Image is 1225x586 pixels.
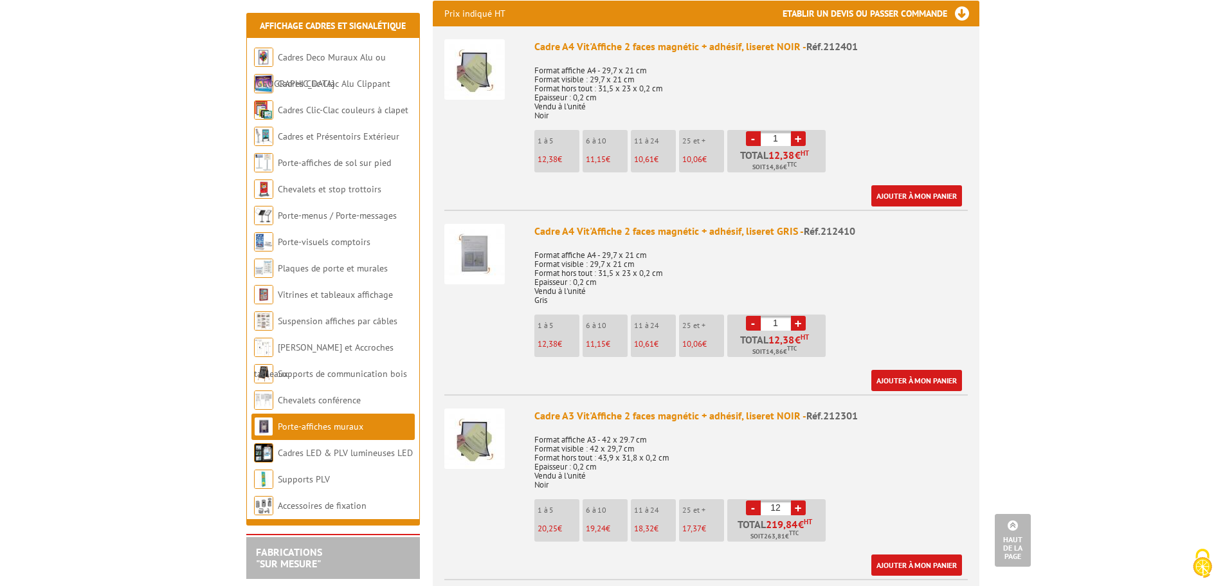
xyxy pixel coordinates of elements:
sup: HT [801,333,809,342]
span: 17,37 [682,523,702,534]
a: Ajouter à mon panier [871,370,962,391]
span: 14,86 [766,162,783,172]
span: 10,06 [682,154,702,165]
span: 19,24 [586,523,606,534]
a: Cadres Clic-Clac couleurs à clapet [278,104,408,116]
img: Porte-visuels comptoirs [254,232,273,252]
p: € [538,524,579,533]
span: 12,38 [538,154,558,165]
a: Accessoires de fixation [278,500,367,511]
span: 11,15 [586,154,606,165]
p: 1 à 5 [538,506,579,515]
p: € [682,340,724,349]
p: 25 et + [682,321,724,330]
img: Supports PLV [254,470,273,489]
p: 25 et + [682,136,724,145]
p: Total [730,150,826,172]
img: Vitrines et tableaux affichage [254,285,273,304]
a: Ajouter à mon panier [871,185,962,206]
p: 1 à 5 [538,321,579,330]
span: 10,06 [682,338,702,349]
a: Porte-visuels comptoirs [278,236,370,248]
p: € [682,155,724,164]
img: Cadres Clic-Clac couleurs à clapet [254,100,273,120]
span: Réf.212410 [804,224,855,237]
a: - [746,131,761,146]
sup: HT [804,517,812,526]
a: Porte-affiches de sol sur pied [278,157,391,169]
p: € [634,155,676,164]
p: € [538,155,579,164]
a: Supports de communication bois [278,368,407,380]
a: Cadres et Présentoirs Extérieur [278,131,399,142]
span: 10,61 [634,154,654,165]
span: 10,61 [634,338,654,349]
span: 20,25 [538,523,558,534]
p: € [682,524,724,533]
sup: TTC [787,345,797,352]
p: Prix indiqué HT [444,1,505,26]
a: Affichage Cadres et Signalétique [260,20,406,32]
img: Accessoires de fixation [254,496,273,515]
a: Chevalets conférence [278,394,361,406]
span: 12,38 [768,150,795,160]
img: Cadres Deco Muraux Alu ou Bois [254,48,273,67]
div: Cadre A4 Vit'Affiche 2 faces magnétic + adhésif, liseret NOIR - [534,39,968,54]
a: Chevalets et stop trottoirs [278,183,381,195]
p: Total [730,334,826,357]
h3: Etablir un devis ou passer commande [783,1,979,26]
img: Cimaises et Accroches tableaux [254,338,273,357]
p: 1 à 5 [538,136,579,145]
p: Format affiche A4 - 29,7 x 21 cm Format visible : 29,7 x 21 cm Format hors tout : 31,5 x 23 x 0,2... [534,242,968,305]
div: Cadre A3 Vit'Affiche 2 faces magnétic + adhésif, liseret NOIR - [534,408,968,423]
a: Cadres Clic-Clac Alu Clippant [278,78,390,89]
img: Porte-menus / Porte-messages [254,206,273,225]
a: Suspension affiches par câbles [278,315,397,327]
img: Porte-affiches muraux [254,417,273,436]
a: Supports PLV [278,473,330,485]
span: Soit € [750,531,799,542]
span: Réf.212301 [806,409,858,422]
p: 25 et + [682,506,724,515]
a: Haut de la page [995,514,1031,567]
p: € [538,340,579,349]
p: 6 à 10 [586,136,628,145]
a: FABRICATIONS"Sur Mesure" [256,545,322,570]
a: - [746,500,761,515]
img: Cookies (fenêtre modale) [1186,547,1219,580]
p: 6 à 10 [586,321,628,330]
sup: TTC [789,529,799,536]
p: € [634,340,676,349]
img: Chevalets et stop trottoirs [254,179,273,199]
p: € [634,524,676,533]
img: Porte-affiches de sol sur pied [254,153,273,172]
a: + [791,131,806,146]
a: - [746,316,761,331]
a: Ajouter à mon panier [871,554,962,576]
a: Porte-affiches muraux [278,421,363,432]
span: 11,15 [586,338,606,349]
span: Soit € [752,347,797,357]
p: € [586,524,628,533]
a: Cadres LED & PLV lumineuses LED [278,447,413,459]
p: Format affiche A4 - 29,7 x 21 cm Format visible : 29,7 x 21 cm Format hors tout : 31,5 x 23 x 0,2... [534,57,968,120]
img: Cadres et Présentoirs Extérieur [254,127,273,146]
a: Cadres Deco Muraux Alu ou [GEOGRAPHIC_DATA] [254,51,386,89]
img: Chevalets conférence [254,390,273,410]
button: Cookies (fenêtre modale) [1180,542,1225,586]
a: Porte-menus / Porte-messages [278,210,397,221]
a: + [791,500,806,515]
span: Soit € [752,162,797,172]
p: Total [730,519,826,542]
p: 6 à 10 [586,506,628,515]
a: [PERSON_NAME] et Accroches tableaux [254,342,394,380]
p: 11 à 24 [634,321,676,330]
p: € [586,340,628,349]
span: € [795,150,801,160]
span: 14,86 [766,347,783,357]
span: € [795,334,801,345]
sup: HT [801,149,809,158]
img: Suspension affiches par câbles [254,311,273,331]
span: Réf.212401 [806,40,858,53]
p: Format affiche A3 - 42 x 29.7 cm Format visible : 42 x 29,7 cm Format hors tout : 43,9 x 31,8 x 0... [534,426,968,490]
